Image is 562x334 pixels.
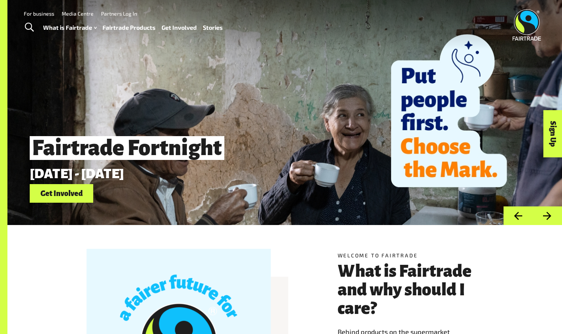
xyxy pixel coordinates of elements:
[24,10,54,17] a: For business
[62,10,94,17] a: Media Centre
[338,262,483,318] h3: What is Fairtrade and why should I care?
[513,9,541,41] img: Fairtrade Australia New Zealand logo
[101,10,137,17] a: Partners Log In
[203,22,223,33] a: Stories
[20,18,38,37] a: Toggle Search
[338,251,483,259] h5: Welcome to Fairtrade
[43,22,97,33] a: What is Fairtrade
[503,206,533,225] button: Previous
[162,22,197,33] a: Get Involved
[30,166,453,181] p: [DATE] - [DATE]
[30,184,93,203] a: Get Involved
[103,22,156,33] a: Fairtrade Products
[533,206,562,225] button: Next
[30,136,224,160] span: Fairtrade Fortnight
